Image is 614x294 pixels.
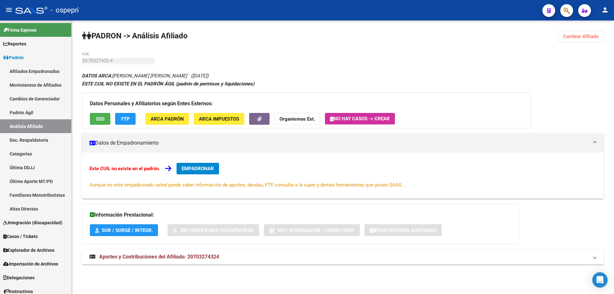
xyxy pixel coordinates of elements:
[151,116,184,122] span: ARCA Padrón
[325,113,395,124] button: No hay casos -> Crear
[264,224,360,236] button: Not. Internacion / Censo Hosp.
[146,113,189,125] button: ARCA Padrón
[5,6,13,14] mat-icon: menu
[82,73,187,79] span: [PERSON_NAME] [PERSON_NAME]
[177,163,219,174] button: EMPADRONAR
[365,224,442,236] button: Prestaciones Auditadas
[115,113,136,125] button: FTP
[3,54,24,61] span: Padrón
[168,224,259,236] button: Sin Certificado Discapacidad
[3,40,26,47] span: Reportes
[191,73,209,79] span: ([DATE])
[330,116,390,122] span: No hay casos -> Crear
[90,99,523,108] h3: Datos Personales y Afiliatorios según Entes Externos:
[51,3,79,17] span: - ospepri
[3,27,36,34] span: Firma Express
[3,247,54,254] span: Explorador de Archivos
[90,166,160,171] strong: Este CUIL no existe en el padrón.
[82,31,188,40] strong: PADRON -> Análisis Afiliado
[182,166,214,171] span: EMPADRONAR
[102,227,153,233] span: SUR / SURGE / INTEGR.
[90,113,110,125] button: SSS
[99,254,219,260] span: Aportes y Contribuciones del Afiliado: 20703274324
[558,31,604,42] button: Cambiar Afiliado
[3,233,38,240] span: Casos / Tickets
[279,116,315,122] strong: Organismos Ext.
[194,113,244,125] button: ARCA Impuestos
[278,227,355,233] span: Not. Internacion / Censo Hosp.
[82,73,112,79] strong: DATOS ARCA:
[375,227,437,233] span: Prestaciones Auditadas
[82,249,604,265] mat-expansion-panel-header: Aportes y Contribuciones del Afiliado: 20703274324
[90,211,511,219] h3: Información Prestacional:
[3,274,35,281] span: Delegaciones
[90,224,158,236] button: SUR / SURGE / INTEGR.
[96,116,105,122] span: SSS
[601,6,609,14] mat-icon: person
[274,113,320,125] button: Organismos Ext.
[3,219,62,226] span: Integración (discapacidad)
[90,182,403,188] span: Aunque no esté empadronado usted puede saber información de aportes, deudas, FTP, consulta a la s...
[82,153,604,199] div: Datos de Empadronamiento
[82,81,254,87] strong: ESTE CUIL NO EXISTE EN EL PADRÓN ÁGIL (padrón de permisos y liquidaciones)
[180,227,254,233] span: Sin Certificado Discapacidad
[82,133,604,153] mat-expansion-panel-header: Datos de Empadronamiento
[563,34,599,39] span: Cambiar Afiliado
[592,272,608,288] div: Open Intercom Messenger
[121,116,130,122] span: FTP
[3,260,58,267] span: Importación de Archivos
[199,116,239,122] span: ARCA Impuestos
[90,139,588,147] mat-panel-title: Datos de Empadronamiento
